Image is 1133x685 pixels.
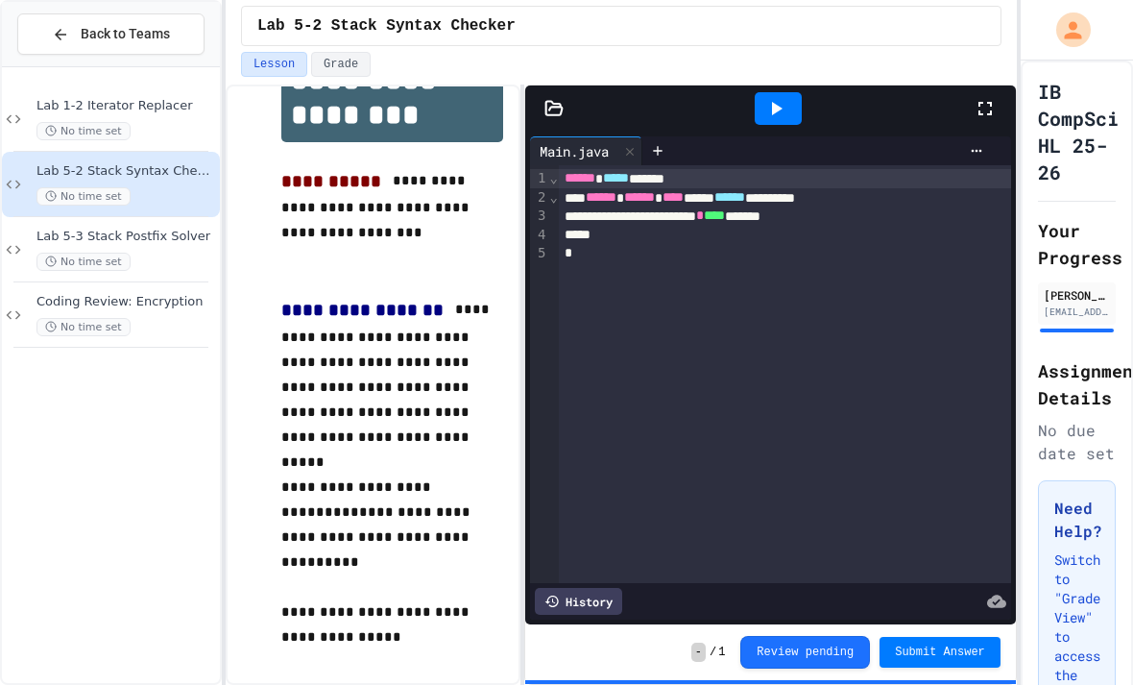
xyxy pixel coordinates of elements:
span: Lab 5-2 Stack Syntax Checker [257,14,516,37]
span: Lab 5-3 Stack Postfix Solver [36,229,216,245]
div: My Account [1036,8,1096,52]
button: Review pending [740,636,870,669]
button: Lesson [241,52,307,77]
button: Grade [311,52,371,77]
div: 1 [530,169,549,188]
div: Main.java [530,136,642,165]
div: Main.java [530,141,618,161]
span: / [710,645,716,660]
span: Lab 1-2 Iterator Replacer [36,98,216,114]
span: Coding Review: Encryption [36,294,216,310]
span: Back to Teams [81,24,170,44]
span: Submit Answer [895,645,985,660]
div: 5 [530,244,549,262]
span: 1 [718,645,725,660]
span: Lab 5-2 Stack Syntax Checker [36,163,216,180]
span: No time set [36,122,131,140]
button: Back to Teams [17,13,205,55]
h2: Your Progress [1038,217,1116,271]
span: No time set [36,187,131,206]
span: Fold line [549,170,559,185]
span: Fold line [549,189,559,205]
div: 4 [530,226,549,244]
div: 2 [530,188,549,208]
h2: Assignment Details [1038,357,1116,411]
div: No due date set [1038,419,1116,465]
h3: Need Help? [1054,497,1099,543]
span: No time set [36,318,131,336]
div: [PERSON_NAME], [GEOGRAPHIC_DATA] [1044,286,1110,304]
h1: IB CompSci HL 25-26 [1038,78,1119,185]
div: History [535,588,622,615]
span: - [691,643,706,662]
button: Submit Answer [880,637,1000,668]
span: No time set [36,253,131,271]
div: [EMAIL_ADDRESS][DOMAIN_NAME] [1044,305,1110,319]
div: 3 [530,207,549,226]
